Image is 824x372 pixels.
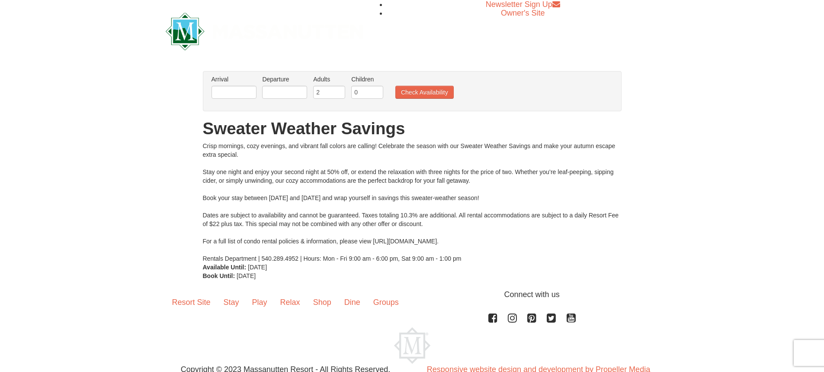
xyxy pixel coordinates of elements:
[237,272,256,279] span: [DATE]
[274,289,307,316] a: Relax
[217,289,246,316] a: Stay
[262,75,307,84] label: Departure
[501,9,545,17] a: Owner's Site
[212,75,256,84] label: Arrival
[203,272,235,279] strong: Book Until:
[166,289,659,301] p: Connect with us
[394,327,430,364] img: Massanutten Resort Logo
[367,289,405,316] a: Groups
[203,120,622,137] h1: Sweater Weather Savings
[166,289,217,316] a: Resort Site
[313,75,345,84] label: Adults
[307,289,338,316] a: Shop
[166,20,364,40] a: Massanutten Resort
[166,13,364,50] img: Massanutten Resort Logo
[338,289,367,316] a: Dine
[351,75,383,84] label: Children
[248,264,267,271] span: [DATE]
[203,264,247,271] strong: Available Until:
[203,142,622,263] div: Crisp mornings, cozy evenings, and vibrant fall colors are calling! Celebrate the season with our...
[246,289,274,316] a: Play
[395,86,454,99] button: Check Availability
